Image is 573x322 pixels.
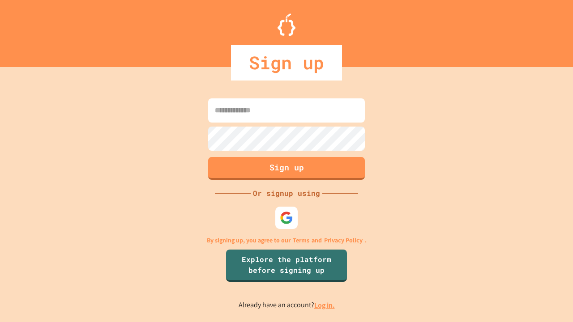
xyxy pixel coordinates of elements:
[251,188,322,199] div: Or signup using
[314,301,335,310] a: Log in.
[226,250,347,282] a: Explore the platform before signing up
[278,13,295,36] img: Logo.svg
[208,157,365,180] button: Sign up
[293,236,309,245] a: Terms
[499,247,564,285] iframe: chat widget
[324,236,363,245] a: Privacy Policy
[207,236,367,245] p: By signing up, you agree to our and .
[239,300,335,311] p: Already have an account?
[231,45,342,80] div: Sign up
[280,211,293,225] img: google-icon.svg
[535,286,564,313] iframe: chat widget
